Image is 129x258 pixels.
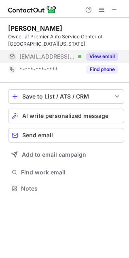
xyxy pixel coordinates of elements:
[8,128,124,143] button: Send email
[21,169,121,176] span: Find work email
[19,53,75,60] span: [EMAIL_ADDRESS][DOMAIN_NAME]
[22,93,110,100] div: Save to List / ATS / CRM
[8,33,124,48] div: Owner at Premier Auto Service Center of [GEOGRAPHIC_DATA][US_STATE]
[22,132,53,138] span: Send email
[22,151,86,158] span: Add to email campaign
[21,185,121,192] span: Notes
[8,109,124,123] button: AI write personalized message
[8,147,124,162] button: Add to email campaign
[86,65,118,73] button: Reveal Button
[22,113,108,119] span: AI write personalized message
[8,167,124,178] button: Find work email
[8,89,124,104] button: save-profile-one-click
[8,24,62,32] div: [PERSON_NAME]
[8,5,57,15] img: ContactOut v5.3.10
[86,52,118,61] button: Reveal Button
[8,183,124,194] button: Notes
